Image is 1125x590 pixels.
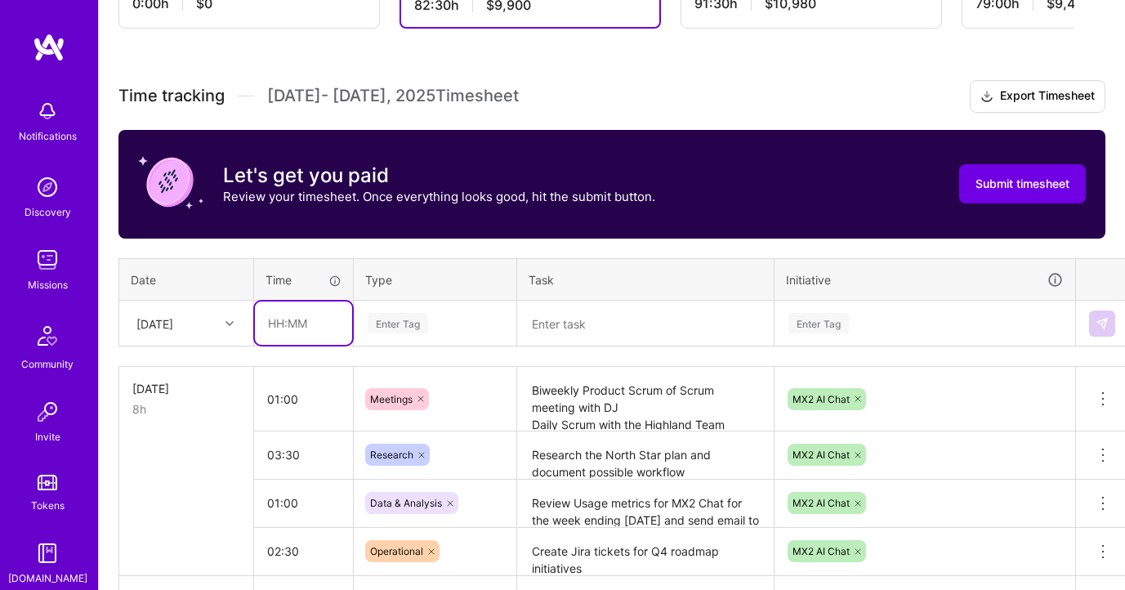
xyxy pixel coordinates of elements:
th: Task [517,258,775,301]
div: Notifications [19,127,77,145]
img: Community [28,316,67,355]
th: Type [354,258,517,301]
div: Enter Tag [788,311,849,336]
span: [DATE] - [DATE] , 2025 Timesheet [267,86,519,106]
img: discovery [31,171,64,203]
span: Operational [370,545,423,557]
div: [DATE] [136,315,173,332]
span: MX2 AI Chat [792,545,850,557]
div: Initiative [786,270,1064,289]
i: icon Download [980,88,993,105]
textarea: Research the North Star plan and document possible workflow [519,433,772,478]
span: MX2 AI Chat [792,393,850,405]
div: 8h [132,400,240,418]
th: Date [119,258,254,301]
div: [DATE] [132,380,240,397]
input: HH:MM [254,433,353,476]
div: [DOMAIN_NAME] [8,570,87,587]
img: tokens [38,475,57,490]
img: coin [138,150,203,215]
span: Data & Analysis [370,497,442,509]
div: Discovery [25,203,71,221]
img: logo [33,33,65,62]
span: Time tracking [118,86,225,106]
input: HH:MM [255,302,352,345]
textarea: Biweekly Product Scrum of Scrum meeting with DJ Daily Scrum with the Highland Team [519,369,772,430]
div: Invite [35,428,60,445]
span: Submit timesheet [975,176,1069,192]
span: Research [370,449,413,461]
input: HH:MM [254,530,353,573]
span: MX2 AI Chat [792,497,850,509]
p: Review your timesheet. Once everything looks good, hit the submit button. [223,188,655,205]
div: Enter Tag [368,311,428,336]
input: HH:MM [254,378,353,421]
h3: Let's get you paid [223,163,655,188]
button: Submit timesheet [959,164,1086,203]
span: Meetings [370,393,413,405]
img: guide book [31,537,64,570]
img: bell [31,95,64,127]
span: MX2 AI Chat [792,449,850,461]
img: teamwork [31,244,64,276]
div: Missions [28,276,68,293]
div: Time [266,271,342,288]
img: Submit [1096,317,1109,330]
textarea: Create Jira tickets for Q4 roadmap initiatives Test Login updates for MX2 site Research user issu... [519,530,772,574]
i: icon Chevron [225,320,234,328]
input: HH:MM [254,481,353,525]
textarea: Review Usage metrics for MX2 Chat for the week ending [DATE] and send email to leadership [519,481,772,526]
img: Invite [31,396,64,428]
div: Tokens [31,497,65,514]
button: Export Timesheet [970,80,1105,113]
div: Community [21,355,74,373]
